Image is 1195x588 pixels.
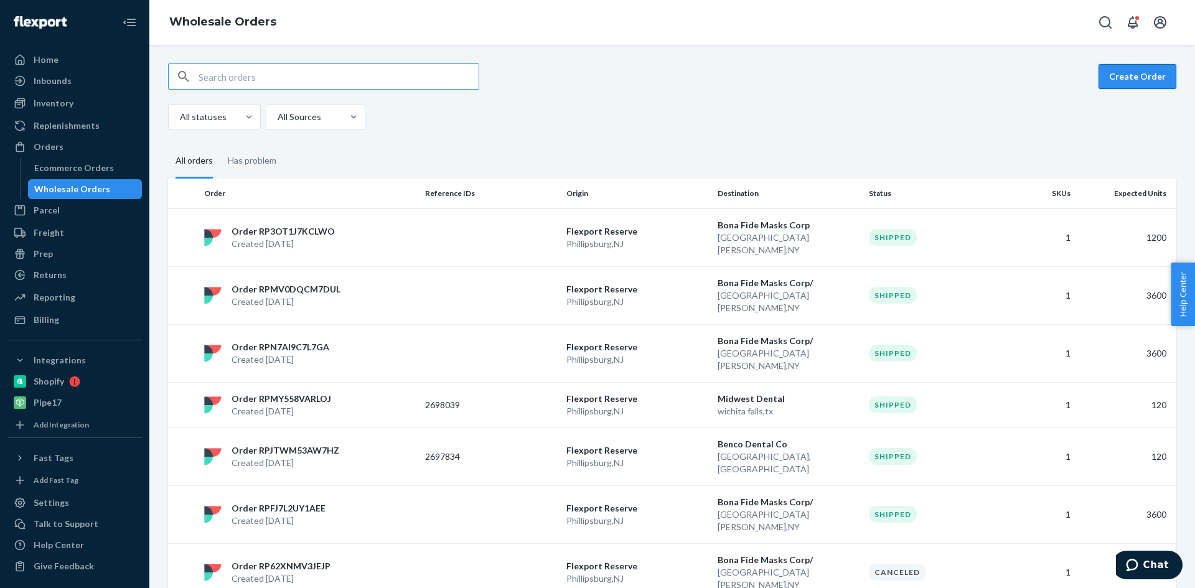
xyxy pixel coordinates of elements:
a: Billing [7,310,142,330]
div: Parcel [34,204,60,217]
div: Has problem [228,144,276,177]
div: Ecommerce Orders [34,162,114,174]
div: Wholesale Orders [34,183,110,195]
p: [GEOGRAPHIC_DATA][PERSON_NAME] , NY [718,347,859,372]
td: 120 [1075,427,1176,485]
a: Settings [7,493,142,513]
p: Flexport Reserve [566,502,708,515]
p: Created [DATE] [232,515,326,527]
p: Flexport Reserve [566,393,708,405]
a: Prep [7,244,142,264]
button: Integrations [7,350,142,370]
th: Expected Units [1075,179,1176,208]
a: Add Integration [7,418,142,432]
a: Freight [7,223,142,243]
input: All Sources [276,111,278,123]
p: [GEOGRAPHIC_DATA][PERSON_NAME] , NY [718,231,859,256]
td: 120 [1075,382,1176,427]
td: 1 [1005,266,1075,324]
p: Flexport Reserve [566,283,708,296]
p: [GEOGRAPHIC_DATA][PERSON_NAME] , NY [718,508,859,533]
button: Open account menu [1148,10,1173,35]
p: Phillipsburg , NJ [566,515,708,527]
div: Settings [34,497,69,509]
a: Inventory [7,93,142,113]
div: Home [34,54,59,66]
p: 2697834 [425,450,525,463]
a: Reporting [7,287,142,307]
p: Flexport Reserve [566,444,708,457]
p: Phillipsburg , NJ [566,296,708,308]
div: Integrations [34,354,86,366]
p: Order RPMV0DQCM7DUL [232,283,340,296]
button: Give Feedback [7,556,142,576]
div: Add Integration [34,419,89,430]
p: Bona Fide Masks Corp/ [718,496,859,508]
div: Returns [34,269,67,281]
div: Replenishments [34,119,100,132]
p: Benco Dental Co [718,438,859,450]
div: Shipped [869,506,917,523]
a: Returns [7,265,142,285]
div: Reporting [34,291,75,304]
p: Bona Fide Masks Corp/ [718,335,859,347]
div: Talk to Support [34,518,98,530]
div: Shipped [869,396,917,413]
p: Bona Fide Masks Corp/ [718,277,859,289]
div: Orders [34,141,63,153]
a: Add Fast Tag [7,473,142,488]
p: Order RP3OT1J7KCLWO [232,225,335,238]
img: flexport logo [204,564,222,581]
div: Shopify [34,375,64,388]
a: Wholesale Orders [28,179,143,199]
input: All statuses [179,111,180,123]
img: flexport logo [204,287,222,304]
p: Phillipsburg , NJ [566,572,708,585]
a: Wholesale Orders [169,15,276,29]
div: Add Fast Tag [34,475,78,485]
p: [GEOGRAPHIC_DATA] , [GEOGRAPHIC_DATA] [718,450,859,475]
td: 3600 [1075,324,1176,382]
button: Help Center [1171,263,1195,326]
button: Open notifications [1120,10,1145,35]
div: Billing [34,314,59,326]
iframe: Opens a widget where you can chat to one of our agents [1116,551,1183,582]
p: 2698039 [425,399,525,411]
div: Pipe17 [34,396,62,409]
a: Parcel [7,200,142,220]
td: 3600 [1075,485,1176,543]
img: flexport logo [204,229,222,246]
ol: breadcrumbs [159,4,286,40]
button: Create Order [1099,64,1176,89]
td: 1200 [1075,208,1176,266]
th: Origin [561,179,713,208]
p: Flexport Reserve [566,225,708,238]
p: Created [DATE] [232,353,329,366]
p: Created [DATE] [232,457,339,469]
a: Help Center [7,535,142,555]
th: SKUs [1005,179,1075,208]
p: Order RPJTWM53AW7HZ [232,444,339,457]
a: Orders [7,137,142,157]
div: All orders [176,144,213,179]
button: Fast Tags [7,448,142,468]
a: Replenishments [7,116,142,136]
button: Talk to Support [7,514,142,534]
p: Created [DATE] [232,296,340,308]
td: 1 [1005,427,1075,485]
td: 1 [1005,485,1075,543]
button: Open Search Box [1093,10,1118,35]
td: 1 [1005,208,1075,266]
div: Canceled [869,564,926,581]
p: Order RPFJ7L2UY1AEE [232,502,326,515]
th: Order [199,179,420,208]
div: Inbounds [34,75,72,87]
input: Search orders [199,64,479,89]
button: Close Navigation [117,10,142,35]
div: Prep [34,248,53,260]
p: Midwest Dental [718,393,859,405]
a: Inbounds [7,71,142,91]
td: 3600 [1075,266,1176,324]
